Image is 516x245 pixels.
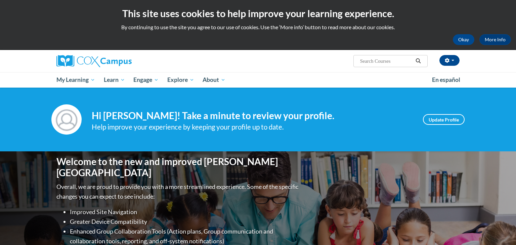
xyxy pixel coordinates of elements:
[413,57,423,65] button: Search
[56,76,95,84] span: My Learning
[52,72,99,88] a: My Learning
[104,76,125,84] span: Learn
[489,218,511,240] iframe: Button to launch messaging window
[167,76,194,84] span: Explore
[163,72,199,88] a: Explore
[133,76,159,84] span: Engage
[56,156,300,179] h1: Welcome to the new and improved [PERSON_NAME][GEOGRAPHIC_DATA]
[428,73,465,87] a: En español
[359,57,413,65] input: Search Courses
[92,121,413,133] div: Help improve your experience by keeping your profile up to date.
[99,72,129,88] a: Learn
[439,55,460,66] button: Account Settings
[56,55,184,67] a: Cox Campus
[56,55,132,67] img: Cox Campus
[5,23,511,31] p: By continuing to use the site you agree to our use of cookies. Use the ‘More info’ button to read...
[199,72,230,88] a: About
[51,104,82,135] img: Profile Image
[92,110,413,121] h4: Hi [PERSON_NAME]! Take a minute to review your profile.
[423,114,465,125] a: Update Profile
[129,72,163,88] a: Engage
[70,207,300,217] li: Improved Site Navigation
[46,72,470,88] div: Main menu
[5,7,511,20] h2: This site uses cookies to help improve your learning experience.
[453,34,474,45] button: Okay
[203,76,225,84] span: About
[432,76,460,83] span: En español
[479,34,511,45] a: More Info
[56,182,300,201] p: Overall, we are proud to provide you with a more streamlined experience. Some of the specific cha...
[70,217,300,227] li: Greater Device Compatibility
